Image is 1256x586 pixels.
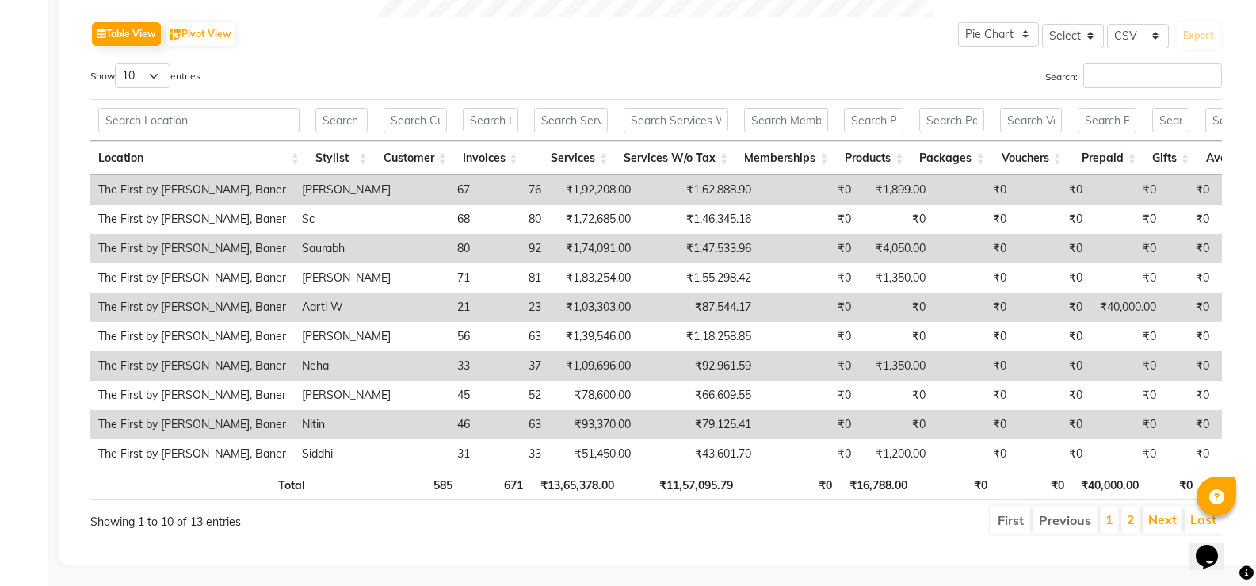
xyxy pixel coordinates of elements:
[315,108,368,132] input: Search Stylist
[478,351,549,381] td: 37
[98,108,300,132] input: Search Location
[399,175,478,205] td: 67
[639,381,759,410] td: ₹66,609.55
[1105,511,1113,527] a: 1
[1090,381,1164,410] td: ₹0
[1148,511,1177,527] a: Next
[1072,469,1147,500] th: ₹40,000.00
[478,439,549,469] td: 33
[759,234,859,263] td: ₹0
[90,205,294,234] td: The First by [PERSON_NAME], Baner
[1164,175,1217,205] td: ₹0
[376,141,455,175] th: Customer: activate to sort column ascending
[759,263,859,293] td: ₹0
[399,381,478,410] td: 45
[1147,469,1200,500] th: ₹0
[90,141,307,175] th: Location: activate to sort column ascending
[307,141,376,175] th: Stylist: activate to sort column ascending
[1164,205,1217,234] td: ₹0
[639,293,759,322] td: ₹87,544.17
[1189,523,1240,570] iframe: chat widget
[381,469,460,500] th: 585
[1164,293,1217,322] td: ₹0
[933,322,1014,351] td: ₹0
[840,469,915,500] th: ₹16,788.00
[1164,322,1217,351] td: ₹0
[759,381,859,410] td: ₹0
[90,234,294,263] td: The First by [PERSON_NAME], Baner
[1014,263,1090,293] td: ₹0
[639,410,759,439] td: ₹79,125.41
[1078,108,1136,132] input: Search Prepaid
[933,410,1014,439] td: ₹0
[933,175,1014,205] td: ₹0
[478,410,549,439] td: 63
[1014,234,1090,263] td: ₹0
[1090,410,1164,439] td: ₹0
[933,263,1014,293] td: ₹0
[549,439,639,469] td: ₹51,450.00
[549,293,639,322] td: ₹1,03,303.00
[919,108,984,132] input: Search Packages
[1014,322,1090,351] td: ₹0
[759,351,859,381] td: ₹0
[1164,439,1217,469] td: ₹0
[294,205,399,234] td: Sc
[736,141,836,175] th: Memberships: activate to sort column ascending
[90,504,548,530] div: Showing 1 to 10 of 13 entries
[639,234,759,263] td: ₹1,47,533.96
[294,175,399,205] td: [PERSON_NAME]
[399,439,478,469] td: 31
[170,29,181,41] img: pivot.png
[1090,322,1164,351] td: ₹0
[478,205,549,234] td: 80
[534,108,609,132] input: Search Services
[1000,108,1061,132] input: Search Vouchers
[859,293,933,322] td: ₹0
[933,234,1014,263] td: ₹0
[294,410,399,439] td: Nitin
[90,351,294,381] td: The First by [PERSON_NAME], Baner
[616,141,736,175] th: Services W/o Tax: activate to sort column ascending
[639,351,759,381] td: ₹92,961.59
[549,322,639,351] td: ₹1,39,546.00
[531,469,622,500] th: ₹13,65,378.00
[933,439,1014,469] td: ₹0
[836,141,911,175] th: Products: activate to sort column ascending
[294,234,399,263] td: Saurabh
[1014,351,1090,381] td: ₹0
[478,263,549,293] td: 81
[622,469,741,500] th: ₹11,57,095.79
[844,108,903,132] input: Search Products
[399,322,478,351] td: 56
[399,263,478,293] td: 71
[933,205,1014,234] td: ₹0
[639,322,759,351] td: ₹1,18,258.85
[624,108,728,132] input: Search Services W/o Tax
[639,263,759,293] td: ₹1,55,298.42
[1090,205,1164,234] td: ₹0
[1190,511,1216,527] a: Last
[759,293,859,322] td: ₹0
[1127,511,1135,527] a: 2
[859,205,933,234] td: ₹0
[639,439,759,469] td: ₹43,601.70
[1014,410,1090,439] td: ₹0
[294,263,399,293] td: [PERSON_NAME]
[549,205,639,234] td: ₹1,72,685.00
[1014,293,1090,322] td: ₹0
[744,108,828,132] input: Search Memberships
[1083,63,1222,88] input: Search:
[90,63,200,88] label: Show entries
[933,351,1014,381] td: ₹0
[1090,175,1164,205] td: ₹0
[399,205,478,234] td: 68
[639,205,759,234] td: ₹1,46,345.16
[549,234,639,263] td: ₹1,74,091.00
[294,351,399,381] td: Neha
[90,381,294,410] td: The First by [PERSON_NAME], Baner
[549,410,639,439] td: ₹93,370.00
[478,293,549,322] td: 23
[399,293,478,322] td: 21
[1014,175,1090,205] td: ₹0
